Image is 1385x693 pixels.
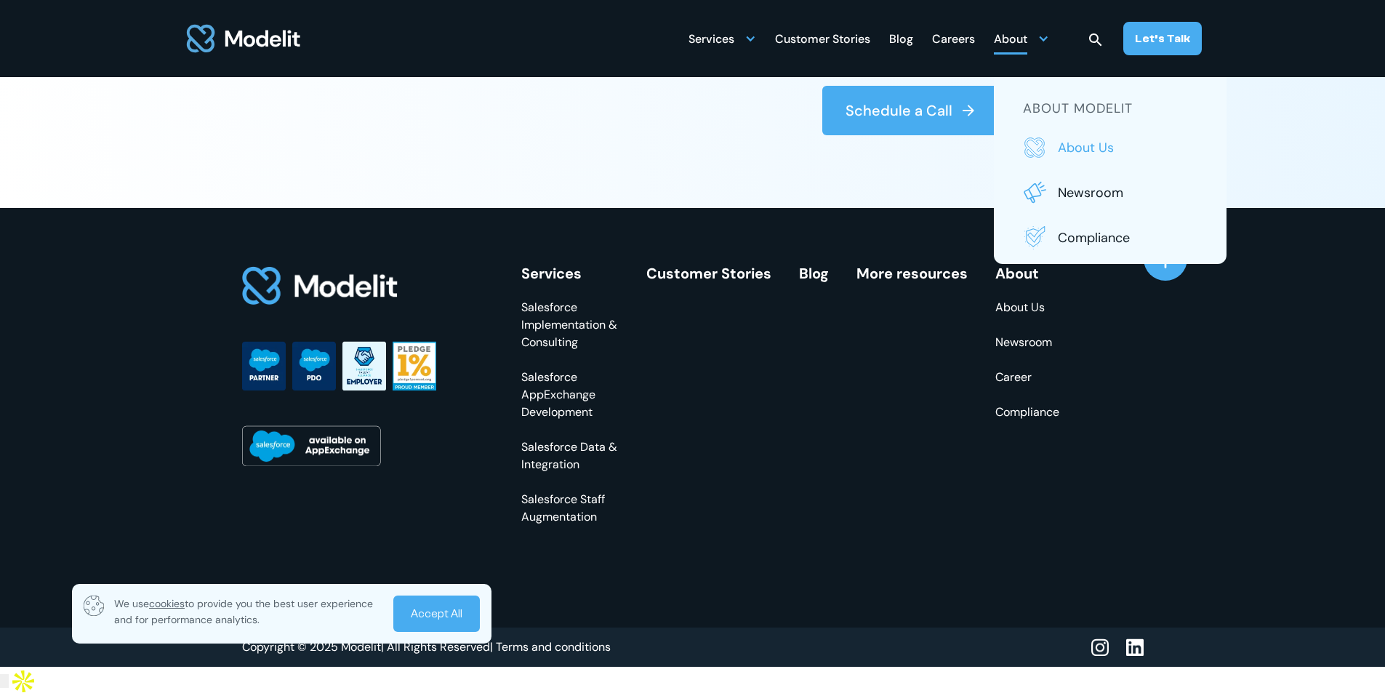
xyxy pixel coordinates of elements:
div: Services [521,265,619,281]
div: Services [689,24,756,52]
h5: about modelit [1023,99,1197,119]
a: Terms and conditions [496,639,611,655]
a: Compliance [1023,226,1197,249]
p: We use to provide you the best user experience and for performance analytics. [114,596,383,628]
div: Careers [932,26,975,55]
a: Let’s Talk [1123,22,1202,55]
img: linkedin icon [1126,638,1144,657]
a: Blog [889,24,913,52]
p: Newsroom [1058,183,1197,202]
a: Career [995,369,1059,386]
span: | [381,639,384,654]
a: Newsroom [995,334,1059,351]
div: About [995,265,1059,281]
div: About [994,26,1027,55]
div: Blog [889,26,913,55]
a: Careers [932,24,975,52]
p: About us [1058,138,1197,157]
a: Salesforce Staff Augmentation [521,491,619,526]
a: Customer Stories [646,264,771,283]
div: Services [689,26,734,55]
a: Compliance [995,404,1059,421]
a: Newsroom [1023,181,1197,204]
a: Salesforce Data & Integration [521,438,619,473]
a: More resources [856,264,968,283]
img: modelit logo [184,16,303,61]
p: Compliance [1058,228,1197,247]
a: About us [1023,136,1197,159]
div: Schedule a Call [846,100,952,121]
div: Customer Stories [775,26,870,55]
span: All Rights Reserved [387,639,490,654]
a: Accept All [393,596,480,632]
a: Salesforce AppExchange Development [521,369,619,421]
img: arrow right [960,102,977,119]
img: instagram icon [1091,638,1109,657]
div: Let’s Talk [1135,31,1190,47]
a: Salesforce Implementation & Consulting [521,299,619,351]
button: Schedule a Call [822,86,1000,135]
nav: About [994,77,1227,264]
span: cookies [149,597,185,610]
a: Blog [799,264,829,283]
div: Copyright © 2025 Modelit [242,639,493,655]
a: home [184,16,303,61]
div: About [994,24,1049,52]
a: About Us [995,299,1059,316]
span: | [490,639,493,654]
a: Customer Stories [775,24,870,52]
img: footer logo [242,265,399,307]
